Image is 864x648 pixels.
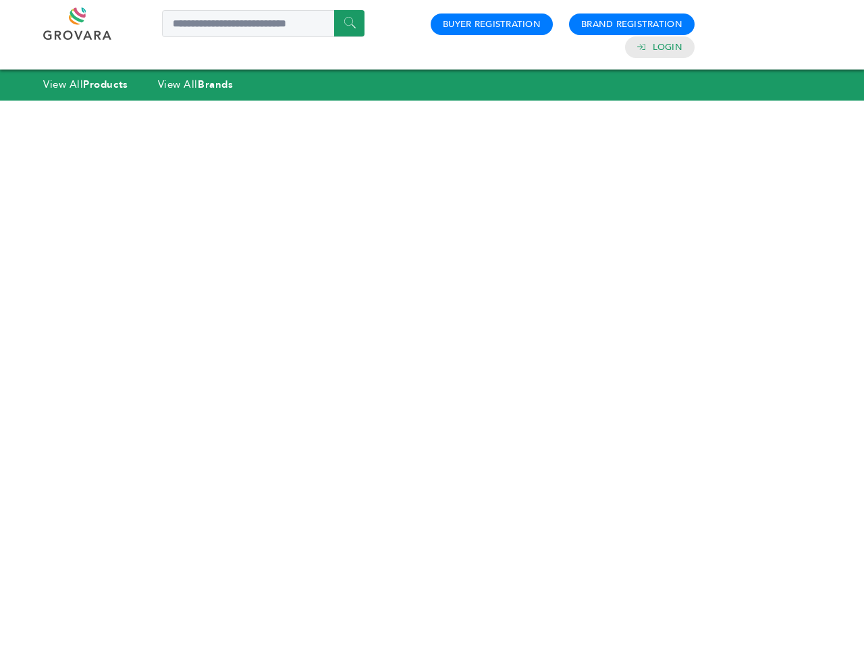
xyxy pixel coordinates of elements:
strong: Brands [198,78,233,91]
a: Brand Registration [581,18,682,30]
a: Buyer Registration [443,18,541,30]
a: View AllBrands [158,78,234,91]
a: View AllProducts [43,78,128,91]
a: Login [653,41,682,53]
strong: Products [83,78,128,91]
input: Search a product or brand... [162,10,364,37]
